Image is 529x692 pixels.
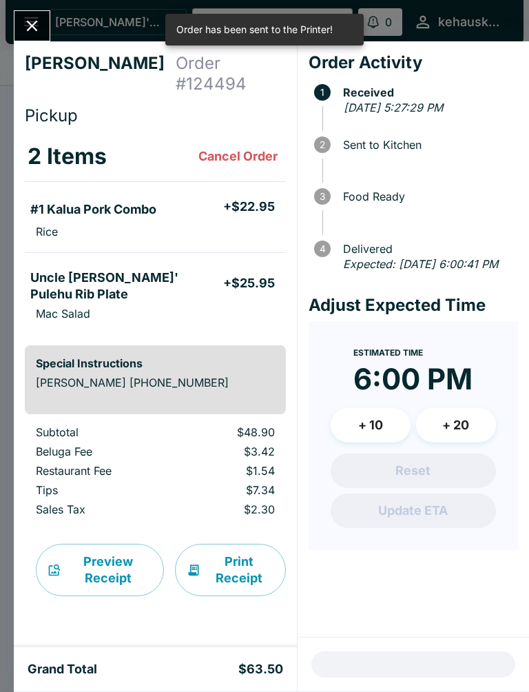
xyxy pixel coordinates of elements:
h4: Order # 124494 [176,53,286,94]
button: + 10 [331,408,411,442]
h5: + $22.95 [223,199,275,215]
h4: Order Activity [309,52,518,73]
em: Expected: [DATE] 6:00:41 PM [343,257,498,271]
table: orders table [25,425,286,522]
span: Estimated Time [353,347,423,358]
div: Order has been sent to the Printer! [176,18,333,41]
button: Preview Receipt [36,544,164,596]
button: Print Receipt [175,544,286,596]
span: Food Ready [336,190,518,203]
p: Tips [36,483,160,497]
span: Delivered [336,243,518,255]
p: Restaurant Fee [36,464,160,478]
button: + 20 [416,408,496,442]
text: 3 [320,191,325,202]
em: [DATE] 5:27:29 PM [344,101,443,114]
p: $3.42 [182,445,274,458]
p: $48.90 [182,425,274,439]
text: 1 [320,87,324,98]
time: 6:00 PM [353,361,473,397]
p: $7.34 [182,483,274,497]
h4: [PERSON_NAME] [25,53,176,94]
span: Sent to Kitchen [336,139,518,151]
p: Subtotal [36,425,160,439]
span: Pickup [25,105,78,125]
p: $2.30 [182,502,274,516]
h5: + $25.95 [223,275,275,292]
p: Sales Tax [36,502,160,516]
span: Received [336,86,518,99]
button: Cancel Order [193,143,283,170]
text: 2 [320,139,325,150]
table: orders table [25,132,286,334]
p: [PERSON_NAME] [PHONE_NUMBER] [36,376,275,389]
p: $1.54 [182,464,274,478]
h6: Special Instructions [36,356,275,370]
p: Rice [36,225,58,238]
h3: 2 Items [28,143,107,170]
p: Beluga Fee [36,445,160,458]
h5: #1 Kalua Pork Combo [30,201,156,218]
h5: $63.50 [238,661,283,678]
p: Mac Salad [36,307,90,320]
h5: Uncle [PERSON_NAME]' Pulehu Rib Plate [30,269,223,303]
h4: Adjust Expected Time [309,295,518,316]
button: Close [14,11,50,41]
text: 4 [319,243,325,254]
h5: Grand Total [28,661,97,678]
